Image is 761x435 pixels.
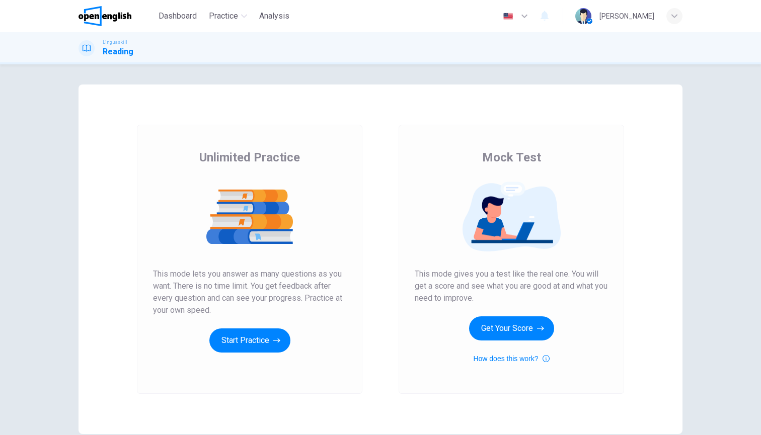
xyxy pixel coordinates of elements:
button: Dashboard [155,7,201,25]
button: Get Your Score [469,316,554,340]
button: How does this work? [473,353,549,365]
span: Analysis [259,10,289,22]
span: Dashboard [159,10,197,22]
div: [PERSON_NAME] [599,10,654,22]
img: OpenEnglish logo [79,6,131,26]
span: Practice [209,10,238,22]
span: Unlimited Practice [199,149,300,165]
span: Mock Test [482,149,541,165]
span: This mode lets you answer as many questions as you want. There is no time limit. You get feedback... [153,268,346,316]
h1: Reading [103,46,133,58]
button: Practice [205,7,251,25]
span: Linguaskill [103,39,127,46]
a: OpenEnglish logo [79,6,155,26]
span: This mode gives you a test like the real one. You will get a score and see what you are good at a... [415,268,608,304]
button: Analysis [255,7,293,25]
img: en [502,13,514,20]
button: Start Practice [209,328,290,353]
img: Profile picture [575,8,591,24]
